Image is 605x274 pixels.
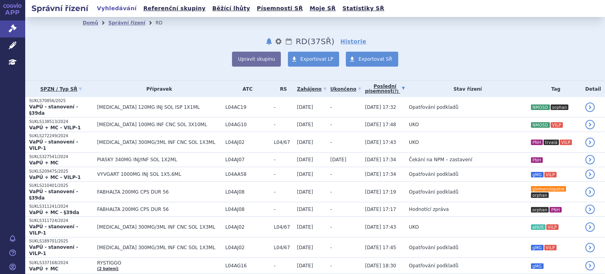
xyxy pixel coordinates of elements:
[29,260,93,266] p: SUKLS337168/2024
[365,81,405,97] a: Poslednípísemnost(?)
[29,183,93,188] p: SUKLS210401/2025
[29,239,93,244] p: SUKLS189701/2025
[97,260,221,266] span: RYSTIGGO
[297,84,326,95] a: Zahájeno
[301,56,334,62] span: Exportovat LP
[531,224,546,230] i: aHUS
[409,189,458,195] span: Opatřování podkladů
[365,224,396,230] span: [DATE] 17:43
[297,157,313,162] span: [DATE]
[232,52,281,67] button: Upravit skupinu
[225,122,270,127] span: L04AG10
[330,157,347,162] span: [DATE]
[585,222,595,232] a: detail
[156,17,173,29] li: RD
[544,140,559,145] i: trvalá
[221,81,270,97] th: ATC
[409,171,458,177] span: Opatřování podkladů
[288,52,340,67] a: Exportovat LP
[365,122,396,127] span: [DATE] 17:48
[29,154,93,160] p: SUKLS327541/2024
[297,140,313,145] span: [DATE]
[225,207,270,212] span: L04AJ08
[274,189,293,195] span: -
[297,189,313,195] span: [DATE]
[560,140,572,145] i: VILP
[225,157,270,162] span: L04AJ07
[531,186,566,192] i: glomerulopatie
[409,140,419,145] span: UKO
[97,140,221,145] span: [MEDICAL_DATA] 300MG/3ML INF CNC SOL 1X3ML
[225,171,270,177] span: L04AA58
[546,224,559,230] i: VILP
[95,3,139,14] a: Vyhledávání
[97,189,221,195] span: FABHALTA 200MG CPS DUR 56
[405,81,527,97] th: Stav řízení
[274,224,293,230] span: L04/67
[330,207,332,212] span: -
[310,37,321,46] span: 37
[296,37,308,46] span: RD
[285,37,293,46] a: Lhůty
[330,224,332,230] span: -
[29,210,79,215] strong: VaPÚ + MC - §39da
[340,3,386,14] a: Statistiky SŘ
[330,171,332,177] span: -
[297,207,313,212] span: [DATE]
[346,52,398,67] a: Exportovat SŘ
[25,3,95,14] h2: Správní řízení
[97,224,221,230] span: [MEDICAL_DATA] 300MG/3ML INF CNC SOL 1X3ML
[29,204,93,209] p: SUKLS311241/2024
[409,224,419,230] span: UKO
[527,81,581,97] th: Tag
[97,122,221,127] span: [MEDICAL_DATA] 100MG INF CNC SOL 3X10ML
[97,245,221,250] span: [MEDICAL_DATA] 300MG/3ML INF CNC SOL 1X3ML
[225,263,270,268] span: L04AG16
[549,207,561,212] i: PNH
[210,3,252,14] a: Běžící lhůty
[97,157,221,162] span: PIASKY 340MG INJ/INF SOL 1X2ML
[307,3,338,14] a: Moje SŘ
[365,263,396,268] span: [DATE] 18:30
[409,157,472,162] span: Čekání na NPM – zastavení
[97,207,221,212] span: FABHALTA 200MG CPS DUR 56
[531,192,549,198] i: orphan
[585,187,595,197] a: detail
[585,243,595,252] a: detail
[225,245,270,250] span: L04AJ02
[275,37,282,46] button: nastavení
[297,122,313,127] span: [DATE]
[274,157,293,162] span: -
[585,120,595,129] a: detail
[585,155,595,164] a: detail
[29,169,93,174] p: SUKLS209475/2025
[330,104,332,110] span: -
[141,3,208,14] a: Referenční skupiny
[409,122,419,127] span: UKO
[409,263,458,268] span: Opatřování podkladů
[29,104,78,116] strong: VaPÚ - stanovení - §39da
[29,84,93,95] a: SPZN / Typ SŘ
[270,81,293,97] th: RS
[365,245,396,250] span: [DATE] 17:45
[29,119,93,125] p: SUKLS138513/2024
[225,224,270,230] span: L04AJ02
[544,245,557,250] i: VILP
[365,171,396,177] span: [DATE] 17:34
[585,261,595,270] a: detail
[544,172,557,177] i: VILP
[531,122,550,128] i: NMOSD
[29,189,78,201] strong: VaPÚ - stanovení - §39da
[585,170,595,179] a: detail
[365,104,396,110] span: [DATE] 17:32
[551,104,569,110] i: orphan
[365,157,396,162] span: [DATE] 17:34
[29,160,58,166] strong: VaPÚ + MC
[531,104,550,110] i: NMOSD
[409,245,458,250] span: Opatřování podkladů
[358,56,392,62] span: Exportovat SŘ
[29,133,93,139] p: SUKLS272249/2024
[29,218,93,224] p: SUKLS311724/2024
[29,139,78,151] strong: VaPÚ - stanovení - VILP-1
[97,171,221,177] span: VYVGART 1000MG INJ SOL 1X5,6ML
